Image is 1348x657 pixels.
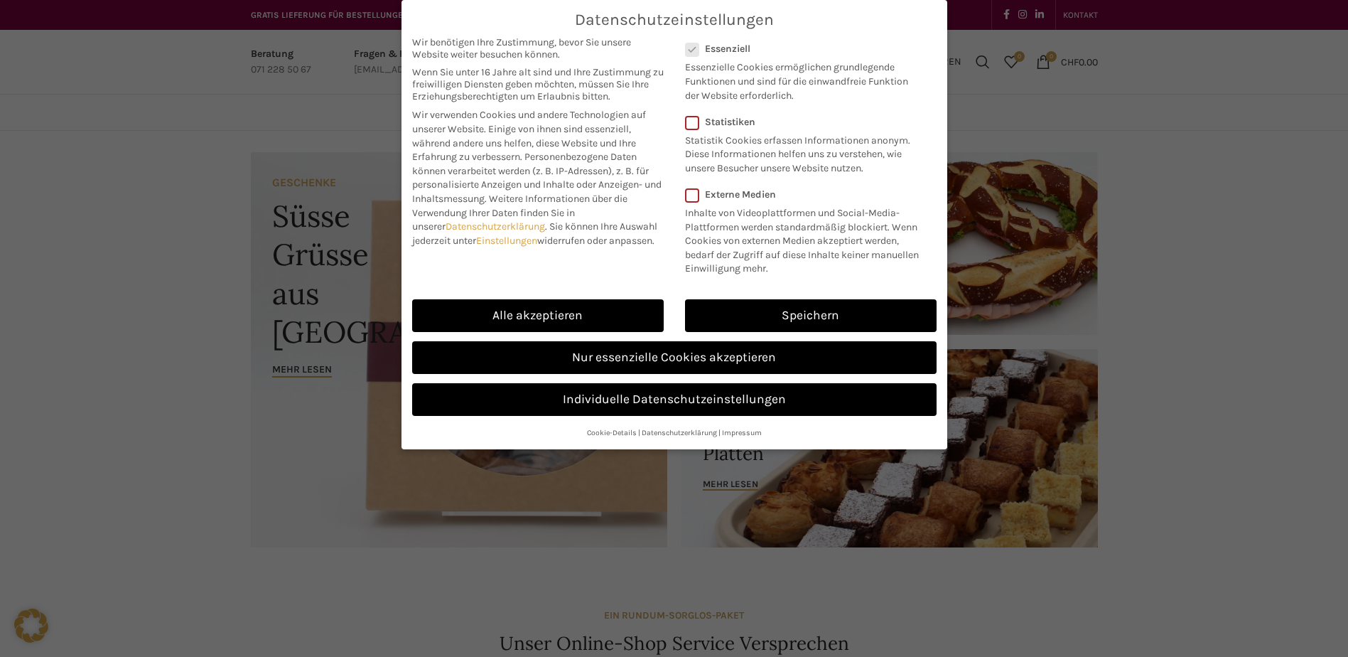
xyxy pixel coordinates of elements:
a: Datenschutzerklärung [642,428,717,437]
span: Sie können Ihre Auswahl jederzeit unter widerrufen oder anpassen. [412,220,657,247]
a: Cookie-Details [587,428,637,437]
a: Einstellungen [476,235,537,247]
span: Wenn Sie unter 16 Jahre alt sind und Ihre Zustimmung zu freiwilligen Diensten geben möchten, müss... [412,66,664,102]
span: Wir verwenden Cookies und andere Technologien auf unserer Website. Einige von ihnen sind essenzie... [412,109,646,163]
label: Externe Medien [685,188,927,201]
a: Nur essenzielle Cookies akzeptieren [412,341,937,374]
label: Essenziell [685,43,918,55]
a: Datenschutzerklärung [446,220,545,233]
a: Alle akzeptieren [412,299,664,332]
span: Weitere Informationen über die Verwendung Ihrer Daten finden Sie in unserer . [412,193,627,233]
span: Datenschutzeinstellungen [575,11,774,29]
p: Essenzielle Cookies ermöglichen grundlegende Funktionen und sind für die einwandfreie Funktion de... [685,55,918,102]
a: Individuelle Datenschutzeinstellungen [412,383,937,416]
span: Wir benötigen Ihre Zustimmung, bevor Sie unsere Website weiter besuchen können. [412,36,664,60]
p: Statistik Cookies erfassen Informationen anonym. Diese Informationen helfen uns zu verstehen, wie... [685,128,918,176]
a: Speichern [685,299,937,332]
span: Personenbezogene Daten können verarbeitet werden (z. B. IP-Adressen), z. B. für personalisierte A... [412,151,662,205]
a: Impressum [722,428,762,437]
label: Statistiken [685,116,918,128]
p: Inhalte von Videoplattformen und Social-Media-Plattformen werden standardmäßig blockiert. Wenn Co... [685,201,927,276]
